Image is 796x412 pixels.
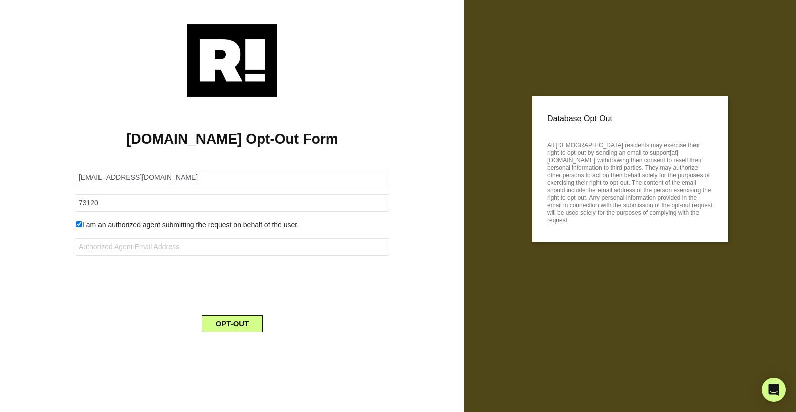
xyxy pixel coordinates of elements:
input: Email Address [76,169,388,186]
h1: [DOMAIN_NAME] Opt-Out Form [15,130,449,148]
div: Open Intercom Messenger [762,378,786,402]
input: Zipcode [76,194,388,212]
p: Database Opt Out [547,111,713,126]
iframe: reCAPTCHA [156,264,309,303]
div: I am an authorized agent submitting the request on behalf of the user. [68,220,396,230]
img: Retention.com [187,24,277,97]
p: All [DEMOGRAPHIC_DATA] residents may exercise their right to opt-out by sending an email to suppo... [547,139,713,224]
input: Authorized Agent Email Address [76,238,388,256]
button: OPT-OUT [202,315,263,332]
